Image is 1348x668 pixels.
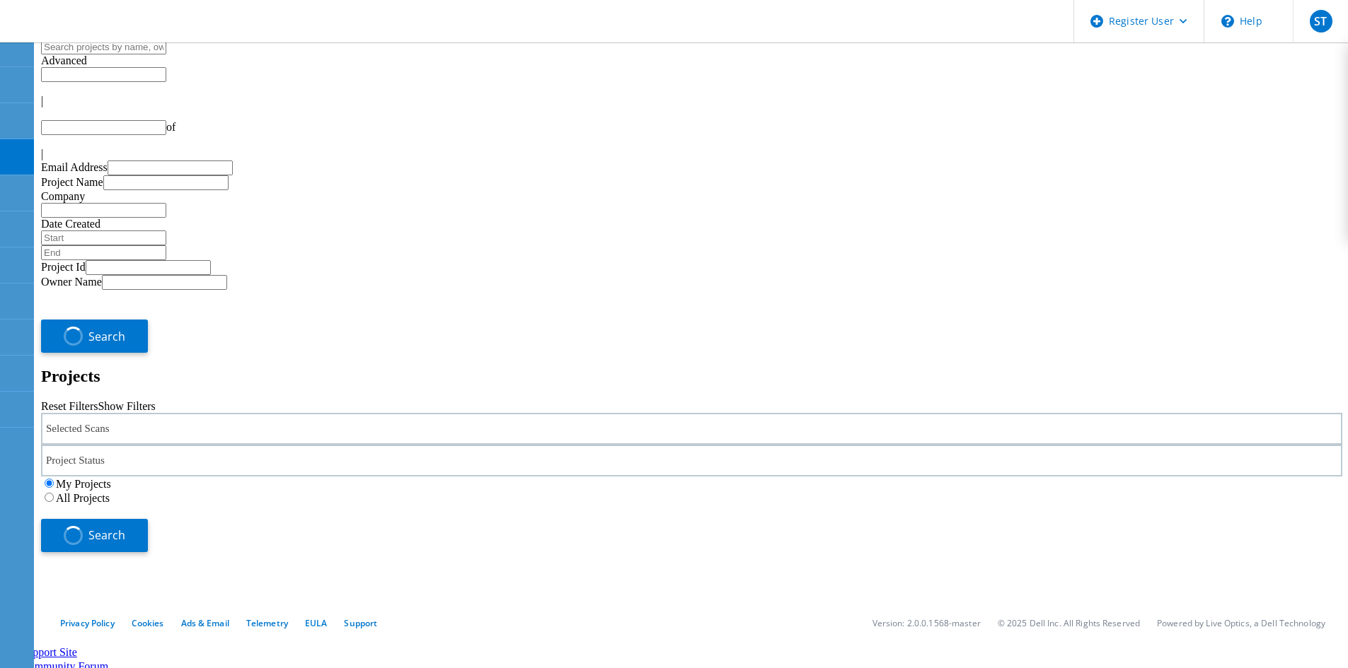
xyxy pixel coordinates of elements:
a: Telemetry [246,617,288,629]
input: Search projects by name, owner, ID, company, etc [41,40,166,54]
a: Reset Filters [41,400,98,412]
li: © 2025 Dell Inc. All Rights Reserved [998,617,1140,629]
label: Date Created [41,218,100,230]
a: Support Site [21,646,77,658]
div: | [41,95,1342,107]
label: All Projects [56,492,110,504]
label: Project Name [41,176,103,188]
div: Selected Scans [41,413,1342,445]
input: Start [41,230,166,245]
label: My Projects [56,478,111,490]
li: Version: 2.0.0.1568-master [872,617,981,629]
svg: \n [1221,15,1234,28]
a: EULA [305,617,327,629]
li: Powered by Live Optics, a Dell Technology [1157,617,1325,629]
span: Advanced [41,54,87,66]
span: Search [88,527,125,543]
a: Live Optics Dashboard [14,28,166,40]
button: Search [41,320,148,353]
span: ST [1314,16,1327,27]
b: Projects [41,367,100,385]
span: of [166,121,175,133]
a: Privacy Policy [60,617,115,629]
input: End [41,245,166,260]
span: Search [88,329,125,344]
button: Search [41,519,148,552]
a: Ads & Email [181,617,229,629]
div: | [41,148,1342,160]
label: Owner Name [41,276,102,288]
label: Email Address [41,161,108,173]
a: Show Filters [98,400,155,412]
label: Company [41,190,85,202]
div: Project Status [41,445,1342,476]
label: Project Id [41,261,86,273]
a: Cookies [132,617,164,629]
a: Support [344,617,377,629]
